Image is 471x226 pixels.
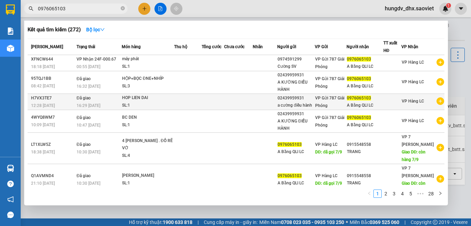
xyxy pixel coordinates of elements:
a: 1 [374,190,381,197]
div: 4 [PERSON_NAME] . ĐỒ RẼ VỚ [122,137,174,152]
span: VP Hàng LC [315,142,338,147]
div: A Bằng QLI LC [278,180,314,187]
span: close-circle [121,6,125,10]
div: 02439959931 [278,95,314,102]
div: LT1XLW5Z [31,141,74,148]
img: warehouse-icon [7,165,14,172]
div: A KƯỜNG ĐIỀU HÀNH [278,79,314,93]
span: 10:09 [DATE] [31,122,55,127]
div: [PERSON_NAME] [122,172,174,180]
span: VP Hàng LC [402,99,424,104]
span: VP Nhận 24F-000.67 [77,57,116,62]
span: VP Gửi 787 Giải Phóng [315,76,344,89]
span: 0976065103 [347,57,371,62]
span: 16:29 [DATE] [77,103,100,108]
li: Next Page [436,190,444,198]
span: 08:42 [DATE] [31,84,55,88]
li: 28 [426,190,436,198]
span: 16:32 [DATE] [77,84,100,89]
span: VP 7 [PERSON_NAME] [402,166,434,178]
div: SL: 3 [122,83,174,90]
span: question-circle [7,181,14,187]
span: 0976065103 [347,96,371,100]
div: 02439959931 [278,72,314,79]
span: Món hàng [122,44,141,49]
span: left [367,191,371,195]
span: VP Gửi 787 Giải Phóng [315,96,344,108]
span: Đã giao [77,142,91,147]
input: Tìm tên, số ĐT hoặc mã đơn [38,5,119,12]
span: [PERSON_NAME] [31,44,63,49]
span: Thu hộ [174,44,187,49]
strong: Bộ lọc [86,27,105,32]
div: A Bằng QLI LC [347,63,383,70]
div: 0974591299 [278,56,314,63]
span: Chưa cước [224,44,244,49]
span: down [100,27,105,32]
div: H7VX3TE7 [31,95,74,102]
span: DĐ: đã gọi 7/9 [315,181,342,186]
span: Trạng thái [77,44,95,49]
span: 10:30 [DATE] [77,150,100,154]
div: A Bằng QLI LC [278,148,314,155]
span: DĐ: đã gọi 7/9 [315,150,342,154]
span: Giao DĐ: còn hàng 7/9 [402,181,426,193]
span: TT xuất HĐ [383,41,397,53]
span: VP Hàng LC [402,118,424,123]
span: 21:10 [DATE] [31,181,55,186]
span: 10:47 [DATE] [77,123,100,128]
div: HOP LIEN DAI [122,94,174,102]
span: Người gửi [277,44,296,49]
img: logo-vxr [6,4,15,15]
span: Đã giao [77,115,91,120]
div: 4WYQ8WM7 [31,114,74,121]
span: 00:55 [DATE] [77,64,100,69]
span: Đã giao [77,76,91,81]
div: BC DEN [122,114,174,121]
span: VP 7 [PERSON_NAME] [402,134,434,147]
div: SL: 1 [122,180,174,187]
span: plus-circle [437,144,444,151]
div: SL: 4 [122,152,174,160]
div: 0915548558 [347,172,383,180]
a: 2 [382,190,390,197]
a: 4 [399,190,406,197]
span: 0976065103 [347,76,371,81]
span: VP Hàng LC [402,79,424,84]
div: TRANG [347,148,383,155]
span: 0976065103 [278,142,302,147]
span: VP Gửi 787 Giải Phóng [315,57,344,69]
span: close-circle [121,6,125,12]
span: Người nhận [347,44,369,49]
div: A KƯỜNG ĐIỀU HÀNH [278,118,314,132]
div: HỘP+BỌC ĐNE+NHÍP [122,75,174,83]
div: A Bằng QLI LC [347,102,383,109]
span: plus-circle [437,117,444,125]
span: message [7,212,14,218]
span: search [29,6,33,11]
div: TRANG [347,180,383,187]
span: VP Gửi 787 Giải Phóng [315,115,344,128]
div: máy phát [122,55,174,63]
li: 5 [407,190,415,198]
span: notification [7,196,14,203]
span: VP Nhận [401,44,418,49]
img: solution-icon [7,28,14,35]
button: left [365,190,373,198]
h3: Kết quả tìm kiếm ( 272 ) [28,26,81,33]
img: warehouse-icon [7,45,14,52]
span: 0976065103 [278,173,302,178]
div: Cường SV [278,63,314,70]
span: Nhãn [253,44,263,49]
span: 12:28 [DATE] [31,103,55,108]
a: 5 [407,190,414,197]
span: plus-circle [437,58,444,66]
button: right [436,190,444,198]
div: 02439959931 [278,110,314,118]
div: SL: 1 [122,121,174,129]
span: plus-circle [437,78,444,86]
a: 3 [390,190,398,197]
span: plus-circle [437,175,444,183]
div: a cường điều hành [278,102,314,109]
